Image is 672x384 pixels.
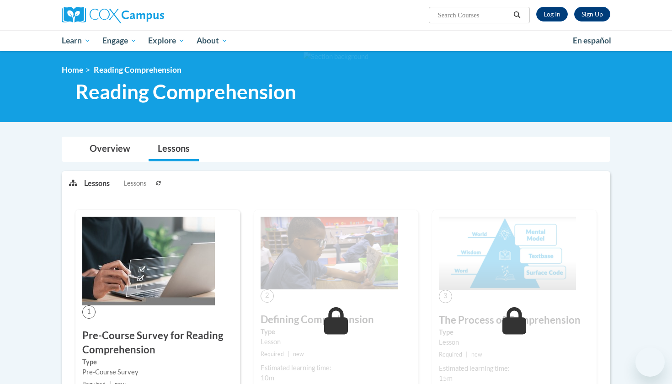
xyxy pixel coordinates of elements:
[439,363,590,373] div: Estimated learning time:
[94,65,181,75] span: Reading Comprehension
[80,137,139,161] a: Overview
[471,351,482,358] span: new
[261,289,274,303] span: 2
[437,10,510,21] input: Search Courses
[149,137,199,161] a: Lessons
[536,7,568,21] a: Log In
[62,7,164,23] img: Cox Campus
[62,7,235,23] a: Cox Campus
[96,30,143,51] a: Engage
[439,217,576,290] img: Course Image
[84,178,110,188] p: Lessons
[439,351,462,358] span: Required
[261,327,411,337] label: Type
[82,367,233,377] div: Pre-Course Survey
[439,374,453,382] span: 15m
[82,357,233,367] label: Type
[439,290,452,303] span: 3
[293,351,304,357] span: new
[191,30,234,51] a: About
[439,327,590,337] label: Type
[573,36,611,45] span: En español
[567,31,617,50] a: En español
[148,35,185,46] span: Explore
[62,35,91,46] span: Learn
[82,305,96,319] span: 1
[439,337,590,347] div: Lesson
[288,351,289,357] span: |
[439,313,590,327] h3: The Process of Comprehension
[261,351,284,357] span: Required
[142,30,191,51] a: Explore
[261,217,398,289] img: Course Image
[261,313,411,327] h3: Defining Comprehension
[82,329,233,357] h3: Pre-Course Survey for Reading Comprehension
[123,178,146,188] span: Lessons
[261,374,274,382] span: 10m
[510,10,524,21] button: Search
[75,80,296,104] span: Reading Comprehension
[466,351,468,358] span: |
[82,217,215,305] img: Course Image
[261,363,411,373] div: Estimated learning time:
[261,337,411,347] div: Lesson
[304,52,368,62] img: Section background
[197,35,228,46] span: About
[62,65,83,75] a: Home
[48,30,624,51] div: Main menu
[635,347,665,377] iframe: Button to launch messaging window
[102,35,137,46] span: Engage
[56,30,96,51] a: Learn
[574,7,610,21] a: Register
